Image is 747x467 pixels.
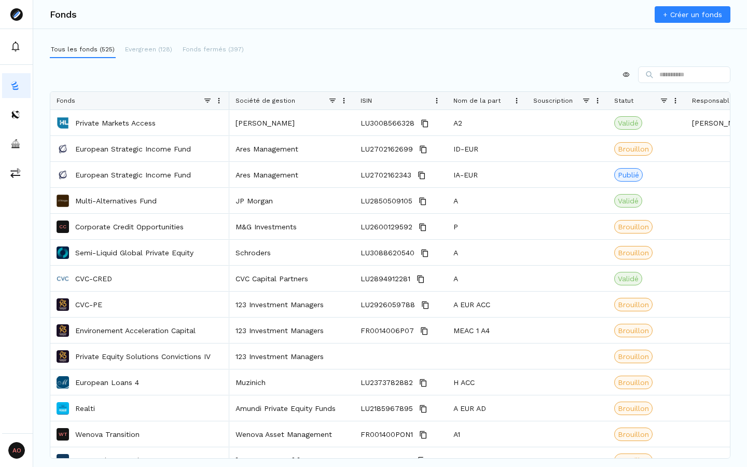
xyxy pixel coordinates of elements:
[2,160,31,185] button: commissions
[10,139,21,149] img: asset-managers
[229,136,354,161] div: Ares Management
[182,42,245,58] button: Fonds fermés (397)
[361,422,413,447] span: FR001400PON1
[75,325,196,336] a: Environement Acceleration Capital
[447,110,527,135] div: A2
[419,117,431,130] button: Copy
[2,73,31,98] a: funds
[57,402,69,415] img: Realti
[75,351,211,362] a: Private Equity Solutions Convictions IV
[2,131,31,156] a: asset-managers
[416,169,428,182] button: Copy
[419,247,431,259] button: Copy
[50,42,116,58] button: Tous les fonds (525)
[618,170,639,180] span: Publié
[447,162,527,187] div: IA-EUR
[229,110,354,135] div: [PERSON_NAME]
[75,144,191,154] a: European Strategic Income Fund
[618,377,649,388] span: Brouillon
[50,10,77,19] h3: Fonds
[57,117,69,129] img: Private Markets Access
[417,143,430,156] button: Copy
[447,369,527,395] div: H ACC
[618,351,649,362] span: Brouillon
[453,97,501,104] span: Nom de la part
[75,248,193,258] a: Semi-Liquid Global Private Equity
[10,168,21,178] img: commissions
[447,292,527,317] div: A EUR ACC
[75,403,95,414] p: Realti
[618,403,649,414] span: Brouillon
[361,136,413,162] span: LU2702162699
[361,214,412,240] span: LU2600129592
[361,266,410,292] span: LU2894912281
[417,195,429,208] button: Copy
[125,45,172,54] p: Evergreen (128)
[361,188,412,214] span: LU2850509105
[75,429,140,439] p: Wenova Transition
[229,344,354,369] div: 123 Investment Managers
[75,222,184,232] a: Corporate Credit Opportunities
[361,111,414,136] span: LU3008566328
[229,421,354,447] div: Wenova Asset Management
[229,188,354,213] div: JP Morgan
[229,395,354,421] div: Amundi Private Equity Funds
[183,45,244,54] p: Fonds fermés (397)
[75,118,156,128] p: Private Markets Access
[447,240,527,265] div: A
[533,97,573,104] span: Souscription
[2,102,31,127] a: distributors
[414,273,427,285] button: Copy
[75,455,163,465] a: LIQID Private Equity NXT
[418,325,431,337] button: Copy
[57,97,75,104] span: Fonds
[229,369,354,395] div: Muzinich
[8,442,25,459] span: AO
[361,396,413,421] span: LU2185967895
[447,266,527,291] div: A
[51,45,115,54] p: Tous les fonds (525)
[57,195,69,207] img: Multi-Alternatives Fund
[361,370,413,395] span: LU2373782882
[618,455,649,465] span: Brouillon
[447,188,527,213] div: A
[447,318,527,343] div: MEAC 1 A4
[75,196,157,206] a: Multi-Alternatives Fund
[75,377,139,388] p: European Loans 4
[618,222,649,232] span: Brouillon
[416,455,428,467] button: Copy
[57,376,69,389] img: European Loans 4
[447,421,527,447] div: A1
[75,299,102,310] a: CVC-PE
[75,170,191,180] a: European Strategic Income Fund
[361,318,414,344] span: FR0014006P07
[57,272,69,285] img: CVC-CRED
[75,273,112,284] a: CVC-CRED
[618,196,639,206] span: Validé
[57,454,69,466] img: LIQID Private Equity NXT
[361,97,372,104] span: ISIN
[57,143,69,155] img: European Strategic Income Fund
[618,299,649,310] span: Brouillon
[618,273,639,284] span: Validé
[618,118,639,128] span: Validé
[614,97,633,104] span: Statut
[229,266,354,291] div: CVC Capital Partners
[59,224,66,229] p: CC
[57,350,69,363] img: Private Equity Solutions Convictions IV
[447,395,527,421] div: A EUR AD
[417,403,430,415] button: Copy
[236,97,295,104] span: Société de gestion
[447,214,527,239] div: P
[417,429,430,441] button: Copy
[57,169,69,181] img: European Strategic Income Fund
